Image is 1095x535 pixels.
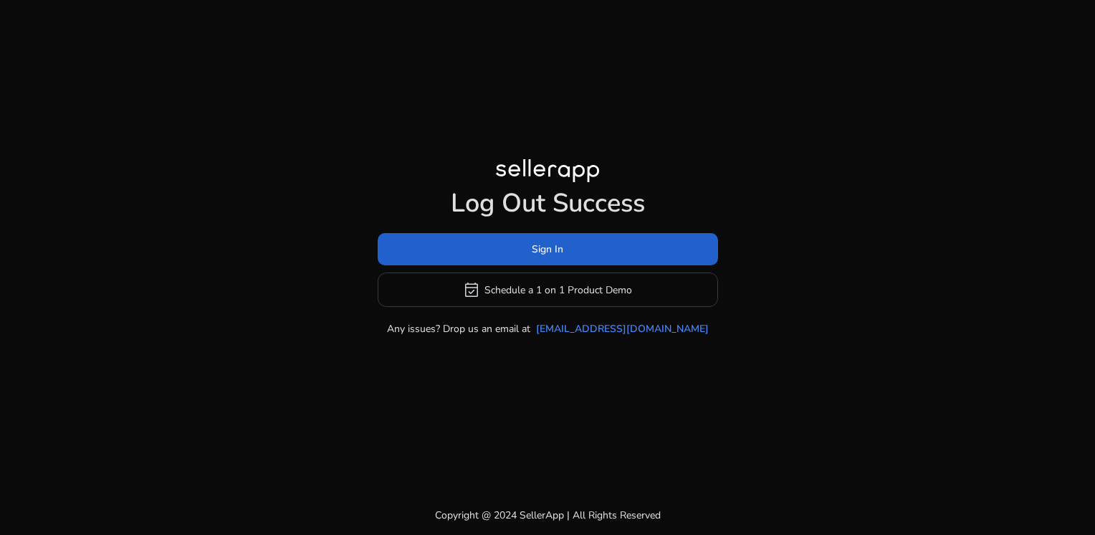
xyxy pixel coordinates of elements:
button: Sign In [378,233,718,265]
p: Any issues? Drop us an email at [387,321,530,336]
h1: Log Out Success [378,188,718,219]
button: event_availableSchedule a 1 on 1 Product Demo [378,273,718,307]
span: event_available [463,281,480,298]
a: [EMAIL_ADDRESS][DOMAIN_NAME] [536,321,709,336]
span: Sign In [532,242,563,257]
